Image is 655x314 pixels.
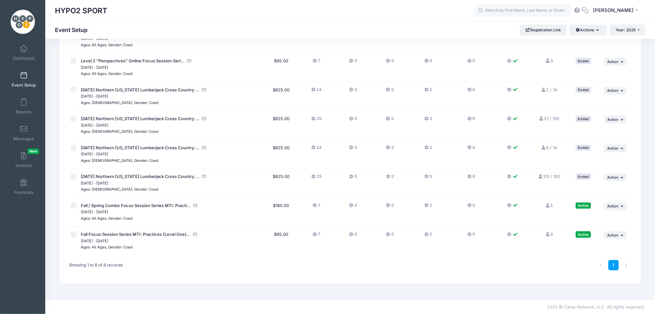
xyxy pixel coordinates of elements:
span: Action [607,146,619,151]
button: 0 [349,203,357,212]
i: Accepting Credit Card Payments [186,59,192,63]
button: Year: 2025 [610,25,645,36]
td: $825.00 [266,111,296,140]
button: Action [604,58,627,66]
button: 3 [424,116,432,125]
small: [DATE] - [DATE] [81,123,108,128]
button: 7 [313,231,320,241]
a: Messages [8,122,39,144]
button: Action [604,203,627,210]
button: 25 [312,116,322,125]
small: Ages: All Ages, Gender: Coed [81,216,132,221]
i: Accepting Credit Card Payments [201,88,206,92]
button: Action [604,173,627,181]
button: 0 [349,173,357,183]
button: 0 [468,145,475,154]
a: 37 / 190 [539,116,560,121]
a: Reports [8,95,39,118]
button: Actions [570,25,607,36]
button: 0 [468,58,475,67]
button: 2 [424,145,432,154]
span: Action [607,88,619,93]
button: 0 [386,116,394,125]
small: Ages: [DEMOGRAPHIC_DATA], Gender: Coed [81,129,158,134]
button: 0 [386,173,394,183]
span: Event Setup [12,82,36,88]
i: Accepting Credit Card Payments [201,174,206,179]
div: Ended [576,87,591,93]
span: Action [607,175,619,180]
a: 0 [545,58,553,63]
small: [DATE] - [DATE] [81,65,108,70]
i: Accepting Credit Card Payments [201,117,206,121]
td: $95.00 [266,226,296,255]
td: $180.00 [266,198,296,227]
button: 5 [424,173,432,183]
button: 0 [468,87,475,96]
button: 2 [424,231,432,241]
a: Registration Link [520,25,567,36]
input: Search by First Name, Last Name, or Email... [474,4,571,17]
span: New [27,149,39,154]
span: Dashboard [13,56,35,61]
div: Ended [576,116,591,122]
span: [DATE] Northern [US_STATE] Lumberjack Cross Country ... [81,116,199,121]
button: Action [604,116,627,123]
a: InvoicesNew [8,149,39,171]
button: 25 [312,173,322,183]
button: 7 [313,58,320,67]
button: 0 [386,231,394,241]
button: 0 [468,203,475,212]
button: 0 [386,58,394,67]
button: Action [604,87,627,95]
span: [DATE] Northern [US_STATE] Lumberjack Cross Country ... [81,145,199,150]
button: 0 [349,145,357,154]
span: Action [607,233,619,237]
button: 0 [468,173,475,183]
button: 0 [349,231,357,241]
small: [DATE] - [DATE] [81,210,108,214]
button: 2 [424,87,432,96]
button: 0 [349,116,357,125]
a: Event Setup [8,68,39,91]
small: Ages: All Ages, Gender: Coed [81,43,132,47]
span: Fall / Spring Combo Focus Session Series MTI: Practi... [81,203,191,208]
td: $625.00 [266,82,296,111]
button: 7 [313,203,320,212]
button: 0 [349,87,357,96]
td: $625.00 [266,140,296,169]
small: [DATE] - [DATE] [81,239,108,243]
span: Action [607,204,619,208]
button: 0 [468,116,475,125]
i: Accepting Credit Card Payments [201,146,206,150]
h1: HYPO2 SPORT [55,3,107,18]
td: $95.00 [266,53,296,82]
small: [DATE] - [DATE] [81,181,108,185]
button: Action [604,231,627,239]
img: HYPO2 SPORT [11,10,35,34]
h1: Event Setup [55,26,93,33]
a: Financials [8,175,39,198]
span: Action [607,59,619,64]
div: Active [576,203,591,209]
span: [PERSON_NAME] [593,7,634,14]
div: Ended [576,145,591,151]
div: Ended [576,58,591,64]
i: Accepting Credit Card Payments [193,204,198,208]
td: $825.00 [266,169,296,198]
a: 6 / 14 [541,145,557,150]
i: Accepting Credit Card Payments [192,232,197,236]
span: Year: 2025 [616,27,636,32]
div: Showing 1 to 8 of 8 records [69,258,123,273]
a: 9 [545,232,553,237]
button: 0 [349,58,357,67]
a: 2 / 14 [541,87,557,92]
a: 1 [608,260,619,271]
span: 2025 © Camp Network, LLC. All rights reserved. [547,304,645,309]
span: Action [607,117,619,122]
a: 113 / 190 [538,174,560,179]
button: 2 [424,203,432,212]
div: Ended [576,173,591,180]
button: 0 [424,58,432,67]
small: Ages: [DEMOGRAPHIC_DATA], Gender: Coed [81,158,158,163]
